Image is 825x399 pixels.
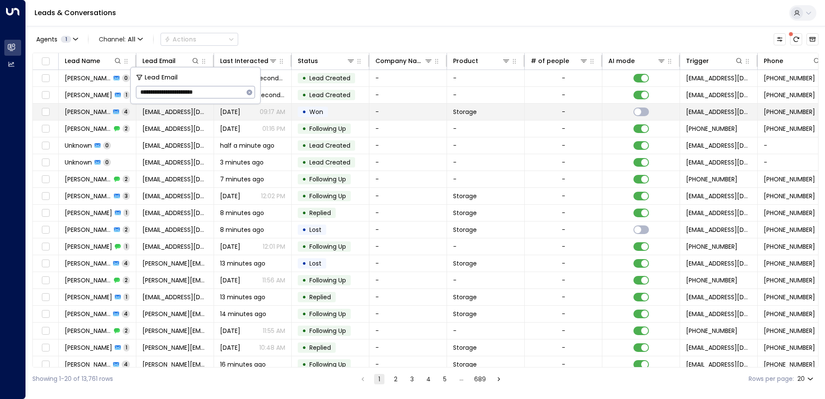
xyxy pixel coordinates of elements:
[369,137,447,154] td: -
[123,243,129,250] span: 1
[65,74,111,82] span: Cheryl Law
[95,33,146,45] span: Channel:
[65,56,122,66] div: Lead Name
[369,289,447,305] td: -
[220,209,264,217] span: 8 minutes ago
[686,192,751,200] span: leads@space-station.co.uk
[302,273,306,288] div: •
[65,108,110,116] span: Tracy Wood
[608,56,635,66] div: AI mode
[309,360,346,369] span: Following Up
[220,192,240,200] span: Sep 24, 2025
[440,374,450,384] button: Go to page 5
[302,104,306,119] div: •
[65,175,111,184] span: Muk Patel
[40,157,51,168] span: Toggle select row
[686,74,751,82] span: leads@space-station.co.uk
[40,326,51,336] span: Toggle select row
[65,158,92,167] span: Unknown
[65,326,111,335] span: Darren Jarvis
[123,276,130,284] span: 2
[142,108,208,116] span: tracy17wood@live.co.uk
[65,259,110,268] span: Jennifer Ames
[562,259,565,268] div: -
[764,276,815,285] span: +447932987777
[302,71,306,85] div: •
[562,360,565,369] div: -
[220,293,265,301] span: 13 minutes ago
[142,360,208,369] span: suzette.loubser@gmail.com
[309,242,346,251] span: Following Up
[309,276,346,285] span: Following Up
[123,91,129,98] span: 1
[142,293,208,301] span: pavartemm@gmail.com
[309,91,350,99] span: Lead Created
[764,343,815,352] span: +447920848709
[65,360,110,369] span: Suzette Loubser
[302,88,306,102] div: •
[374,374,384,384] button: page 1
[302,340,306,355] div: •
[220,360,266,369] span: 16 minutes ago
[65,124,111,133] span: Tracy Wood
[122,310,130,317] span: 4
[774,33,786,45] button: Customize
[65,343,112,352] span: Darren Jarvis
[790,33,802,45] span: There are new threads available. Refresh the grid to view the latest updates.
[164,35,196,43] div: Actions
[686,209,751,217] span: leads@space-station.co.uk
[40,208,51,218] span: Toggle select row
[123,209,129,216] span: 1
[220,242,240,251] span: Sep 18, 2025
[263,326,285,335] p: 11:55 AM
[302,239,306,254] div: •
[562,175,565,184] div: -
[123,125,130,132] span: 2
[369,171,447,187] td: -
[302,172,306,187] div: •
[749,374,794,383] label: Rows per page:
[40,140,51,151] span: Toggle select row
[562,124,565,133] div: -
[142,310,208,318] span: darren.jarvis@myyahoo.com
[309,108,323,116] span: Won
[302,138,306,153] div: •
[494,374,504,384] button: Go to next page
[220,326,240,335] span: Sep 23, 2025
[764,124,815,133] span: +447835015860
[302,323,306,338] div: •
[142,276,208,285] span: jenny_ames@msn.com
[309,158,350,167] span: Lead Created
[453,225,477,234] span: Storage
[686,225,751,234] span: leads@space-station.co.uk
[103,158,111,166] span: 0
[369,323,447,339] td: -
[764,259,815,268] span: +447932987777
[220,276,240,285] span: Sep 22, 2025
[686,259,751,268] span: leads@space-station.co.uk
[686,158,751,167] span: leads@space-station.co.uk
[142,192,208,200] span: muk_123@hotmail.com
[369,154,447,171] td: -
[764,310,815,318] span: +447920848709
[40,309,51,320] span: Toggle select row
[40,342,51,353] span: Toggle select row
[369,238,447,255] td: -
[142,343,208,352] span: darren.jarvis@myyahoo.com
[764,175,815,184] span: +447931586412
[764,56,821,66] div: Phone
[103,142,111,149] span: 0
[220,56,268,66] div: Last Interacted
[302,206,306,220] div: •
[453,343,477,352] span: Storage
[309,124,346,133] span: Following Up
[142,225,208,234] span: itz_sully@hotmail.com
[40,258,51,269] span: Toggle select row
[142,124,208,133] span: tracy17wood@live.co.uk
[128,36,135,43] span: All
[447,171,525,187] td: -
[142,141,208,150] span: mollyjaneveal@icloud.com
[764,360,815,369] span: +447384789938
[686,310,751,318] span: leads@space-station.co.uk
[260,108,285,116] p: 09:17 AM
